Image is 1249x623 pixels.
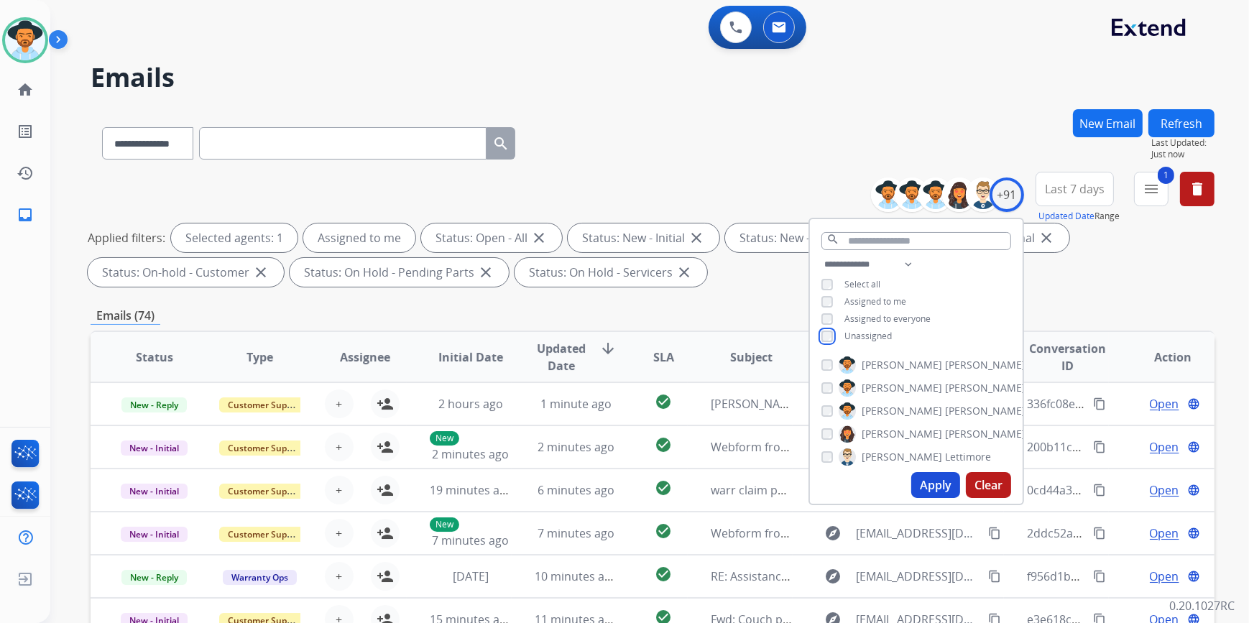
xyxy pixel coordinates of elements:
[945,404,1026,418] span: [PERSON_NAME]
[430,431,459,446] p: New
[945,427,1026,441] span: [PERSON_NAME]
[377,525,394,542] mat-icon: person_add
[432,532,509,548] span: 7 minutes ago
[599,340,617,357] mat-icon: arrow_downward
[711,482,809,498] span: warr claim photos
[862,427,942,441] span: [PERSON_NAME]
[219,484,313,499] span: Customer Support
[1027,396,1242,412] span: 336fc08e-4ea3-4608-8e5d-2c8f5257c5d8
[492,135,510,152] mat-icon: search
[246,349,273,366] span: Type
[1187,570,1200,583] mat-icon: language
[121,527,188,542] span: New - Initial
[1027,568,1240,584] span: f956d1b2-c725-490d-b259-09fe18bf679f
[1073,109,1143,137] button: New Email
[1038,229,1055,246] mat-icon: close
[676,264,693,281] mat-icon: close
[530,229,548,246] mat-icon: close
[856,525,980,542] span: [EMAIL_ADDRESS][DOMAIN_NAME]
[17,206,34,223] mat-icon: inbox
[1150,481,1179,499] span: Open
[336,525,343,542] span: +
[1093,397,1106,410] mat-icon: content_copy
[1151,149,1215,160] span: Just now
[290,258,509,287] div: Status: On Hold - Pending Parts
[336,568,343,585] span: +
[325,389,354,418] button: +
[303,223,415,252] div: Assigned to me
[1093,440,1106,453] mat-icon: content_copy
[88,229,165,246] p: Applied filters:
[655,436,672,453] mat-icon: check_circle
[1093,570,1106,583] mat-icon: content_copy
[1187,397,1200,410] mat-icon: language
[844,330,892,342] span: Unassigned
[340,349,390,366] span: Assignee
[219,397,313,412] span: Customer Support
[862,358,942,372] span: [PERSON_NAME]
[945,450,991,464] span: Lettimore
[1143,180,1160,198] mat-icon: menu
[568,223,719,252] div: Status: New - Initial
[121,570,187,585] span: New - Reply
[538,525,614,541] span: 7 minutes ago
[515,258,707,287] div: Status: On Hold - Servicers
[1148,109,1215,137] button: Refresh
[453,568,489,584] span: [DATE]
[377,481,394,499] mat-icon: person_add
[945,358,1026,372] span: [PERSON_NAME]
[17,123,34,140] mat-icon: list_alt
[325,433,354,461] button: +
[5,20,45,60] img: avatar
[1093,484,1106,497] mat-icon: content_copy
[725,223,877,252] div: Status: New - Reply
[252,264,269,281] mat-icon: close
[966,472,1011,498] button: Clear
[121,397,187,412] span: New - Reply
[325,476,354,504] button: +
[862,404,942,418] span: [PERSON_NAME]
[535,340,588,374] span: Updated Date
[1027,439,1244,455] span: 200b11ca-9fca-4131-8bad-7f586d4c7bea
[91,63,1215,92] h2: Emails
[1109,332,1215,382] th: Action
[711,439,1036,455] span: Webform from [EMAIL_ADDRESS][DOMAIN_NAME] on [DATE]
[730,349,773,366] span: Subject
[1150,438,1179,456] span: Open
[844,278,880,290] span: Select all
[1187,484,1200,497] mat-icon: language
[438,396,503,412] span: 2 hours ago
[862,450,942,464] span: [PERSON_NAME]
[988,527,1001,540] mat-icon: content_copy
[1189,180,1206,198] mat-icon: delete
[945,381,1026,395] span: [PERSON_NAME]
[219,440,313,456] span: Customer Support
[538,482,614,498] span: 6 minutes ago
[844,313,931,325] span: Assigned to everyone
[824,568,842,585] mat-icon: explore
[1038,210,1120,222] span: Range
[688,229,705,246] mat-icon: close
[1093,527,1106,540] mat-icon: content_copy
[325,562,354,591] button: +
[711,525,1036,541] span: Webform from [EMAIL_ADDRESS][DOMAIN_NAME] on [DATE]
[1134,172,1169,206] button: 1
[1027,525,1240,541] span: 2ddc52ad-7c58-49aa-b938-af3cf6af5250
[430,517,459,532] p: New
[1045,186,1105,192] span: Last 7 days
[1036,172,1114,206] button: Last 7 days
[653,349,674,366] span: SLA
[1150,395,1179,412] span: Open
[655,566,672,583] mat-icon: check_circle
[862,381,942,395] span: [PERSON_NAME]
[1187,440,1200,453] mat-icon: language
[336,395,343,412] span: +
[377,568,394,585] mat-icon: person_add
[856,568,980,585] span: [EMAIL_ADDRESS][DOMAIN_NAME]
[1038,211,1094,222] button: Updated Date
[223,570,297,585] span: Warranty Ops
[17,165,34,182] mat-icon: history
[655,479,672,497] mat-icon: check_circle
[121,440,188,456] span: New - Initial
[430,482,513,498] span: 19 minutes ago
